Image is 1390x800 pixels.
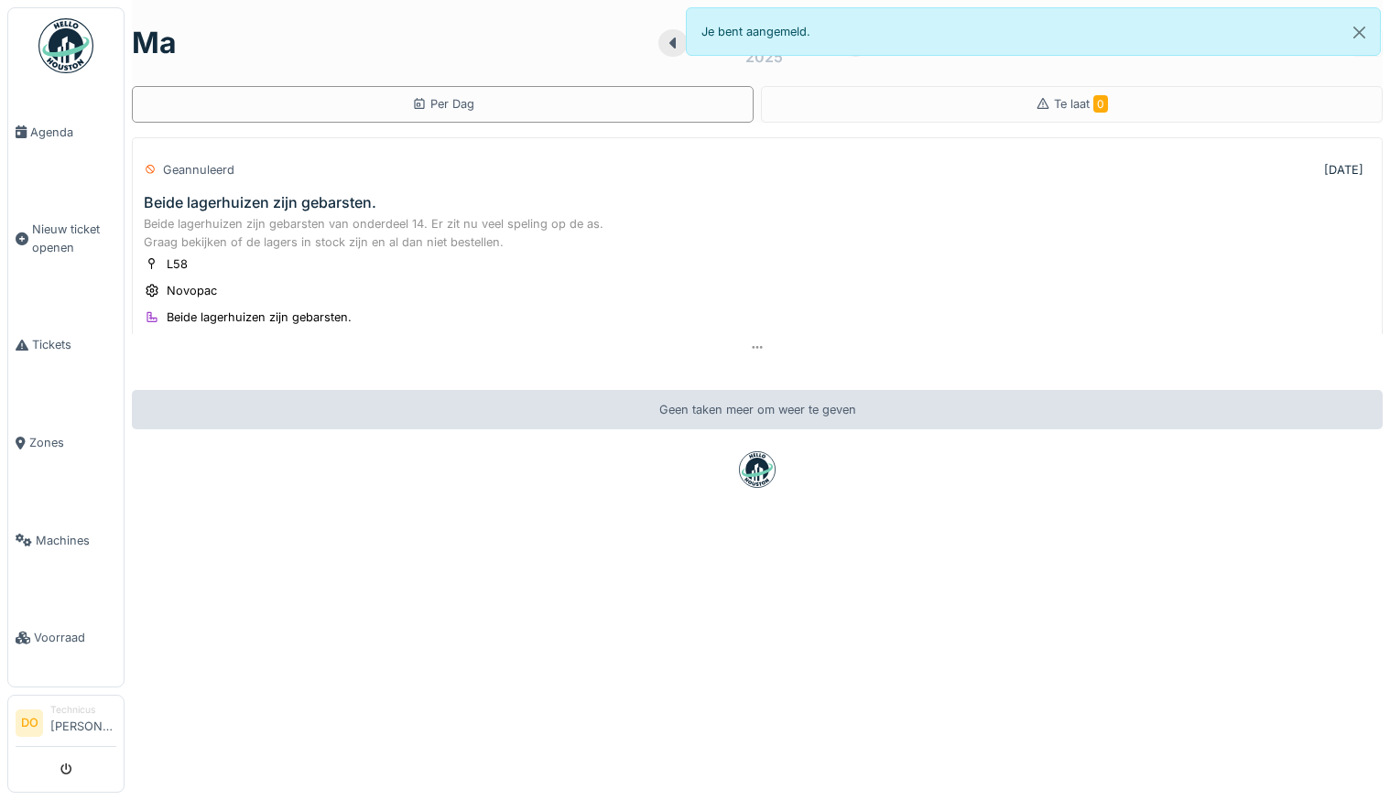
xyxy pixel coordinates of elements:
div: Geen taken meer om weer te geven [132,390,1383,429]
img: badge-BVDL4wpA.svg [739,451,776,488]
li: DO [16,709,43,737]
div: Per Dag [412,95,474,113]
h1: ma [132,26,177,60]
li: [PERSON_NAME] [50,703,116,742]
div: L58 [167,255,188,273]
div: [DATE] [1324,161,1363,178]
span: Tickets [32,336,116,353]
span: Te laat [1054,97,1108,111]
div: Technicus [50,703,116,717]
span: Nieuw ticket openen [32,221,116,255]
div: 2025 [745,46,783,68]
a: Machines [8,492,124,589]
div: Geannuleerd [163,161,234,178]
div: Novopac [167,282,217,299]
div: Beide lagerhuizen zijn gebarsten. [144,194,376,211]
a: Voorraad [8,589,124,687]
div: Je bent aangemeld. [686,7,1381,56]
span: Voorraad [34,629,116,646]
img: Badge_color-CXgf-gQk.svg [38,18,93,73]
button: Close [1339,8,1380,57]
a: Nieuw ticket openen [8,181,124,297]
a: Zones [8,394,124,492]
a: DO Technicus[PERSON_NAME] [16,703,116,747]
span: 0 [1093,95,1108,113]
div: Beide lagerhuizen zijn gebarsten. [167,308,352,326]
span: Machines [36,532,116,549]
div: Beide lagerhuizen zijn gebarsten van onderdeel 14. Er zit nu veel speling op de as. Graag bekijke... [144,215,1371,250]
span: Agenda [30,124,116,141]
a: Agenda [8,83,124,181]
a: Tickets [8,297,124,395]
span: Zones [29,434,116,451]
